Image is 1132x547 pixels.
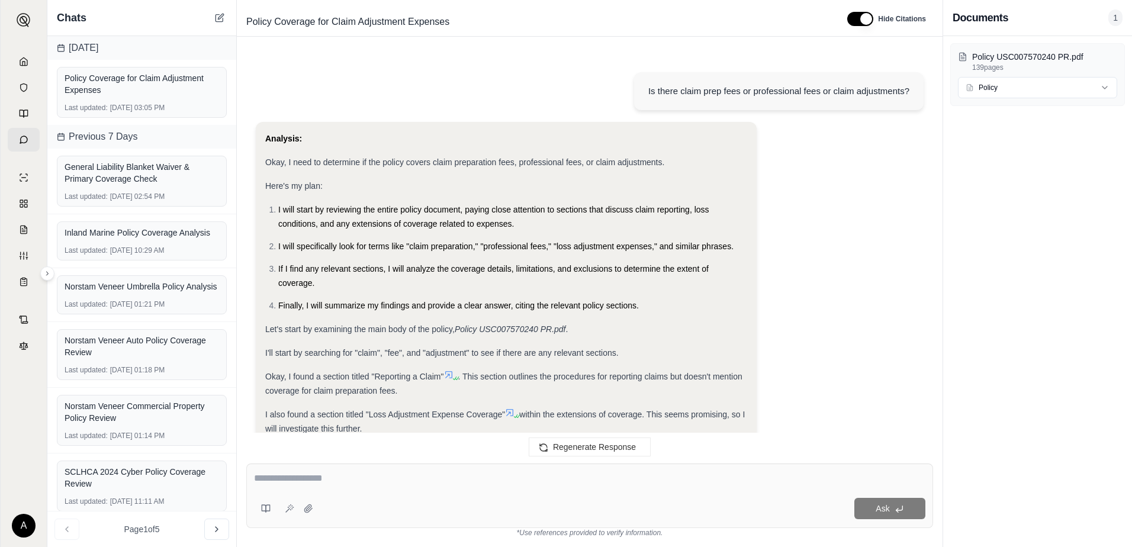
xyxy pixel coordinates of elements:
a: Legal Search Engine [8,334,40,358]
button: Policy USC007570240 PR.pdf139pages [958,51,1117,72]
div: SCLHCA 2024 Cyber Policy Coverage Review [65,466,219,490]
span: Okay, I found a section titled "Reporting a Claim" [265,372,444,381]
p: 139 pages [972,63,1117,72]
a: Home [8,50,40,73]
span: I will specifically look for terms like "claim preparation," "professional fees," "loss adjustmen... [278,242,734,251]
em: Policy USC007570240 PR.pdf [455,324,566,334]
a: Coverage Table [8,270,40,294]
div: [DATE] 03:05 PM [65,103,219,112]
button: Expand sidebar [40,266,54,281]
span: Let's start by examining the main body of the policy, [265,324,455,334]
div: Previous 7 Days [47,125,236,149]
div: General Liability Blanket Waiver & Primary Coverage Check [65,161,219,185]
span: I also found a section titled "Loss Adjustment Expense Coverage" [265,410,505,419]
div: Edit Title [242,12,833,31]
a: Chat [8,128,40,152]
div: [DATE] 01:18 PM [65,365,219,375]
span: Chats [57,9,86,26]
div: [DATE] 01:21 PM [65,300,219,309]
div: *Use references provided to verify information. [246,528,933,538]
span: . This section outlines the procedures for reporting claims but doesn't mention coverage for clai... [265,372,742,395]
a: Single Policy [8,166,40,189]
img: Expand sidebar [17,13,31,27]
a: Documents Vault [8,76,40,99]
span: Hide Citations [878,14,926,24]
span: I'll start by searching for "claim", "fee", and "adjustment" to see if there are any relevant sec... [265,348,619,358]
span: Regenerate Response [553,442,636,452]
button: New Chat [213,11,227,25]
span: Page 1 of 5 [124,523,160,535]
span: . [565,324,568,334]
div: Policy Coverage for Claim Adjustment Expenses [65,72,219,96]
h3: Documents [953,9,1008,26]
div: [DATE] 01:14 PM [65,431,219,440]
a: Custom Report [8,244,40,268]
span: Ask [876,504,889,513]
div: [DATE] 11:11 AM [65,497,219,506]
div: A [12,514,36,538]
span: I will start by reviewing the entire policy document, paying close attention to sections that dis... [278,205,709,229]
span: Last updated: [65,192,108,201]
span: If I find any relevant sections, I will analyze the coverage details, limitations, and exclusions... [278,264,709,288]
a: Prompt Library [8,102,40,126]
p: Policy USC007570240 PR.pdf [972,51,1117,63]
div: [DATE] 02:54 PM [65,192,219,201]
div: Inland Marine Policy Coverage Analysis [65,227,219,239]
span: Last updated: [65,300,108,309]
span: Last updated: [65,431,108,440]
button: Regenerate Response [529,437,651,456]
button: Expand sidebar [12,8,36,32]
span: Okay, I need to determine if the policy covers claim preparation fees, professional fees, or clai... [265,157,664,167]
a: Claim Coverage [8,218,40,242]
div: [DATE] [47,36,236,60]
button: Ask [854,498,925,519]
span: Last updated: [65,365,108,375]
span: Last updated: [65,246,108,255]
span: Policy Coverage for Claim Adjustment Expenses [242,12,454,31]
strong: Analysis: [265,134,302,143]
span: Last updated: [65,497,108,506]
span: Here's my plan: [265,181,323,191]
div: Norstam Veneer Commercial Property Policy Review [65,400,219,424]
div: Is there claim prep fees or professional fees or claim adjustments? [648,84,909,98]
span: Finally, I will summarize my findings and provide a clear answer, citing the relevant policy sect... [278,301,639,310]
div: Norstam Veneer Auto Policy Coverage Review [65,334,219,358]
a: Contract Analysis [8,308,40,332]
a: Policy Comparisons [8,192,40,215]
span: 1 [1108,9,1123,26]
span: Last updated: [65,103,108,112]
div: Norstam Veneer Umbrella Policy Analysis [65,281,219,292]
div: [DATE] 10:29 AM [65,246,219,255]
